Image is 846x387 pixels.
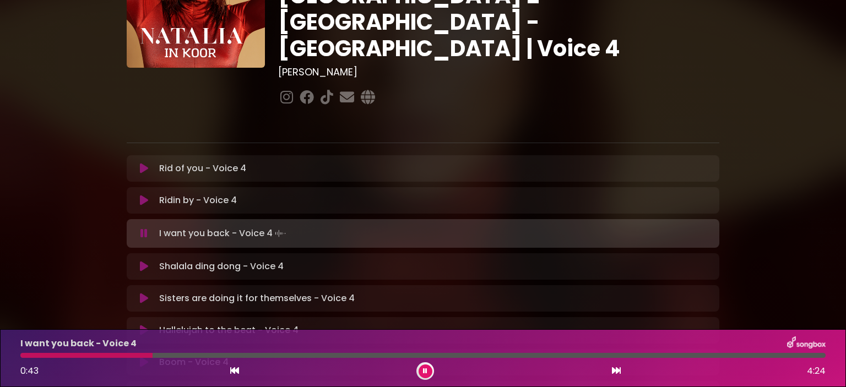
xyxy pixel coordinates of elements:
[273,226,288,241] img: waveform4.gif
[20,364,39,377] span: 0:43
[159,194,237,207] p: Ridin by - Voice 4
[159,226,288,241] p: I want you back - Voice 4
[807,364,826,378] span: 4:24
[20,337,137,350] p: I want you back - Voice 4
[159,260,284,273] p: Shalala ding dong - Voice 4
[278,66,719,78] h3: [PERSON_NAME]
[159,324,299,337] p: Hallelujah to the beat - Voice 4
[159,292,355,305] p: Sisters are doing it for themselves - Voice 4
[159,162,246,175] p: Rid of you - Voice 4
[787,336,826,351] img: songbox-logo-white.png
